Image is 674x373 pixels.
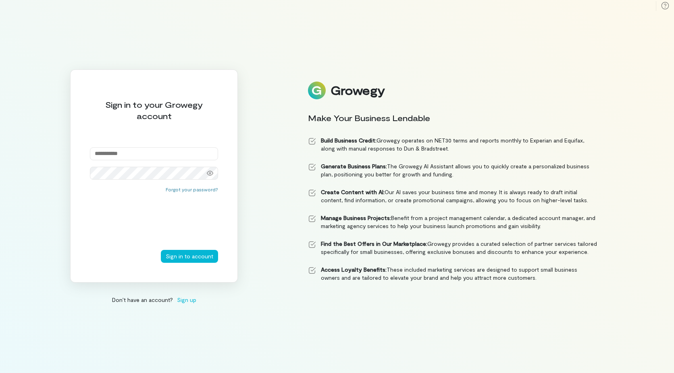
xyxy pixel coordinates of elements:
img: Logo [308,82,326,99]
strong: Build Business Credit: [321,137,377,144]
strong: Create Content with AI: [321,189,385,195]
div: Sign in to your Growegy account [90,99,218,122]
div: Make Your Business Lendable [308,112,597,124]
span: Sign up [177,295,196,304]
div: Don’t have an account? [70,295,238,304]
strong: Access Loyalty Benefits: [321,266,387,273]
li: Growegy operates on NET30 terms and reports monthly to Experian and Equifax, along with manual re... [308,136,597,153]
button: Forgot your password? [166,186,218,193]
li: These included marketing services are designed to support small business owners and are tailored ... [308,266,597,282]
li: Our AI saves your business time and money. It is always ready to draft initial content, find info... [308,188,597,204]
button: Sign in to account [161,250,218,263]
li: Growegy provides a curated selection of partner services tailored specifically for small business... [308,240,597,256]
li: Benefit from a project management calendar, a dedicated account manager, and marketing agency ser... [308,214,597,230]
strong: Find the Best Offers in Our Marketplace: [321,240,427,247]
div: Growegy [331,84,385,97]
strong: Generate Business Plans: [321,163,387,170]
li: The Growegy AI Assistant allows you to quickly create a personalized business plan, positioning y... [308,162,597,178]
strong: Manage Business Projects: [321,214,391,221]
